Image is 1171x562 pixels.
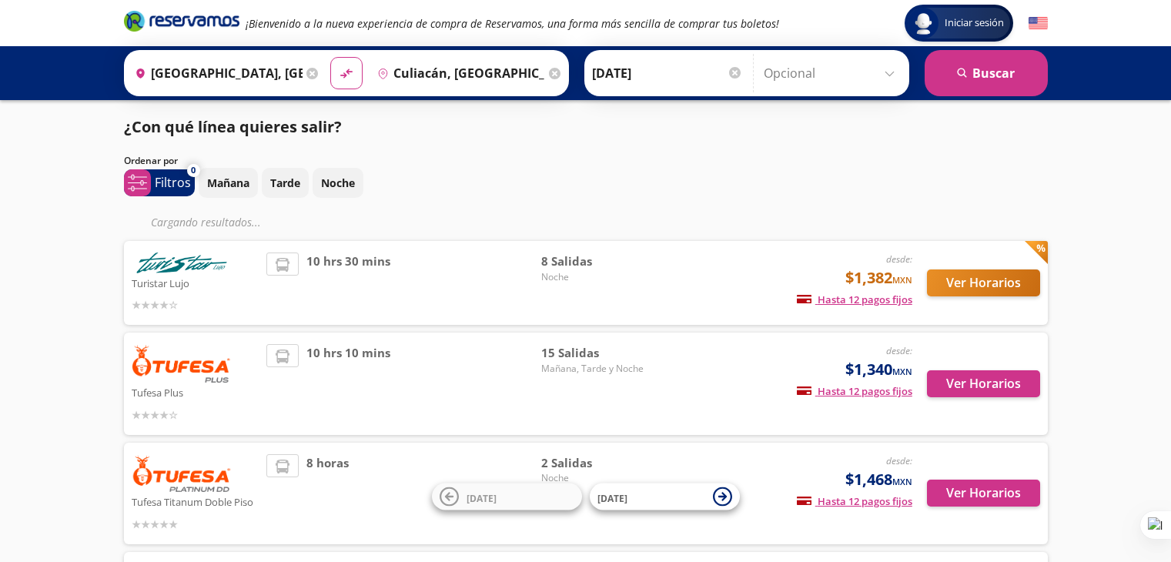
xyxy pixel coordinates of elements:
[927,480,1040,507] button: Ver Horarios
[132,344,232,383] img: Tufesa Plus
[313,168,363,198] button: Noche
[306,344,390,423] span: 10 hrs 10 mins
[541,270,649,284] span: Noche
[151,215,261,229] em: Cargando resultados ...
[371,54,545,92] input: Buscar Destino
[541,253,649,270] span: 8 Salidas
[797,293,912,306] span: Hasta 12 pagos fijos
[132,253,232,273] img: Turistar Lujo
[132,454,232,493] img: Tufesa Titanum Doble Piso
[246,16,779,31] em: ¡Bienvenido a la nueva experiencia de compra de Reservamos, una forma más sencilla de comprar tus...
[892,366,912,377] small: MXN
[845,358,912,381] span: $1,340
[892,476,912,487] small: MXN
[886,253,912,266] em: desde:
[845,468,912,491] span: $1,468
[132,383,259,401] p: Tufesa Plus
[132,273,259,292] p: Turistar Lujo
[306,454,349,533] span: 8 horas
[592,54,743,92] input: Elegir Fecha
[124,9,239,32] i: Brand Logo
[886,454,912,467] em: desde:
[262,168,309,198] button: Tarde
[306,253,390,313] span: 10 hrs 30 mins
[124,9,239,37] a: Brand Logo
[927,269,1040,296] button: Ver Horarios
[270,175,300,191] p: Tarde
[541,471,649,485] span: Noche
[129,54,303,92] input: Buscar Origen
[845,266,912,289] span: $1,382
[124,115,342,139] p: ¿Con qué línea quieres salir?
[541,454,649,472] span: 2 Salidas
[124,154,178,168] p: Ordenar por
[597,491,627,504] span: [DATE]
[938,15,1010,31] span: Iniciar sesión
[886,344,912,357] em: desde:
[590,483,740,510] button: [DATE]
[541,344,649,362] span: 15 Salidas
[207,175,249,191] p: Mañana
[191,164,196,177] span: 0
[1029,14,1048,33] button: English
[124,169,195,196] button: 0Filtros
[541,362,649,376] span: Mañana, Tarde y Noche
[199,168,258,198] button: Mañana
[797,384,912,398] span: Hasta 12 pagos fijos
[321,175,355,191] p: Noche
[927,370,1040,397] button: Ver Horarios
[892,274,912,286] small: MXN
[764,54,902,92] input: Opcional
[132,492,259,510] p: Tufesa Titanum Doble Piso
[467,491,497,504] span: [DATE]
[925,50,1048,96] button: Buscar
[155,173,191,192] p: Filtros
[432,483,582,510] button: [DATE]
[797,494,912,508] span: Hasta 12 pagos fijos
